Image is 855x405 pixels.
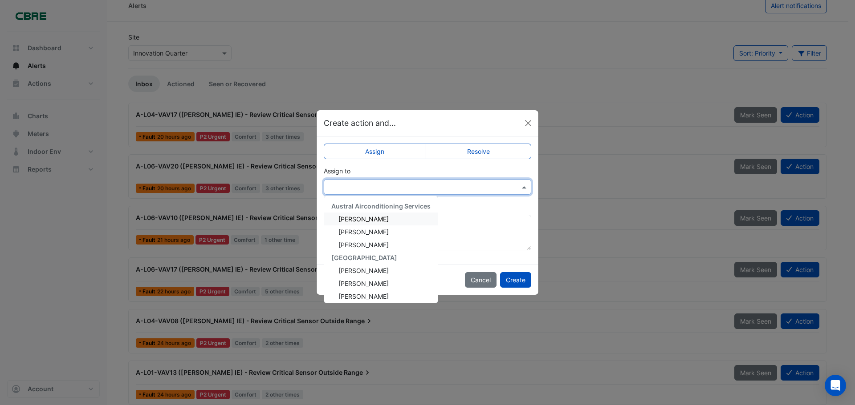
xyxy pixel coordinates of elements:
button: Create [500,272,531,288]
span: [PERSON_NAME] [338,293,389,300]
span: [PERSON_NAME] [338,228,389,236]
div: Open Intercom Messenger [825,375,846,396]
button: Close [521,116,535,130]
span: [PERSON_NAME] [338,241,389,249]
span: Austral Airconditioning Services [331,202,431,210]
h5: Create action and... [324,117,396,129]
label: Resolve [426,144,532,159]
label: Assign to [324,166,350,176]
button: Cancel [465,272,497,288]
label: Assign [324,144,426,159]
span: [PERSON_NAME] [338,215,389,223]
span: [PERSON_NAME] [338,267,389,274]
span: [PERSON_NAME] [338,280,389,287]
div: Options List [324,196,438,303]
span: [GEOGRAPHIC_DATA] [331,254,397,261]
